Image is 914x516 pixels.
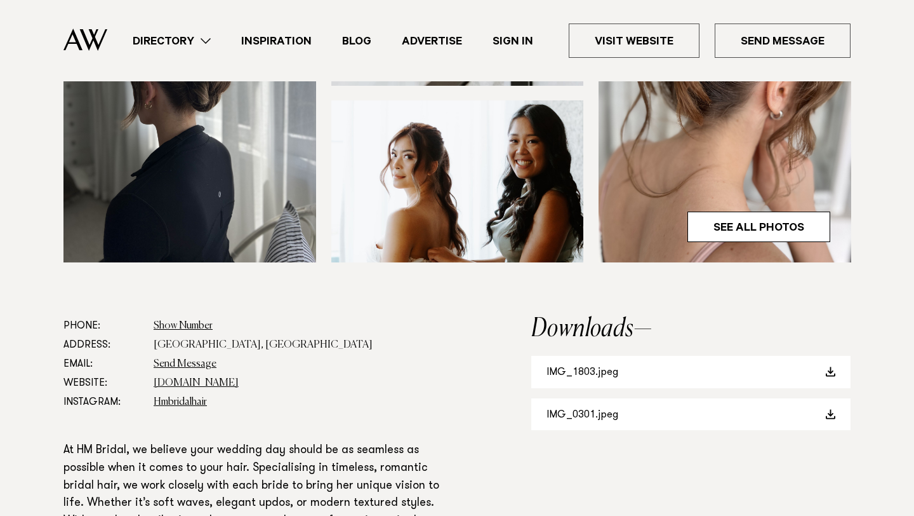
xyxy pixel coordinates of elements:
[226,32,327,50] a: Inspiration
[63,336,143,355] dt: Address:
[117,32,226,50] a: Directory
[63,374,143,393] dt: Website:
[715,24,851,58] a: Send Message
[477,32,548,50] a: Sign In
[531,316,851,342] h2: Downloads
[154,336,449,355] dd: [GEOGRAPHIC_DATA], [GEOGRAPHIC_DATA]
[569,24,699,58] a: Visit Website
[63,355,143,374] dt: Email:
[154,321,213,331] a: Show Number
[531,356,851,388] a: IMG_1803.jpeg
[531,398,851,431] a: IMG_0301.jpeg
[154,359,216,369] a: Send Message
[687,212,830,242] a: See All Photos
[154,378,239,388] a: [DOMAIN_NAME]
[63,393,143,412] dt: Instagram:
[154,397,207,407] a: Hmbridalhair
[387,32,477,50] a: Advertise
[327,32,387,50] a: Blog
[63,29,107,51] img: Auckland Weddings Logo
[63,316,143,336] dt: Phone:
